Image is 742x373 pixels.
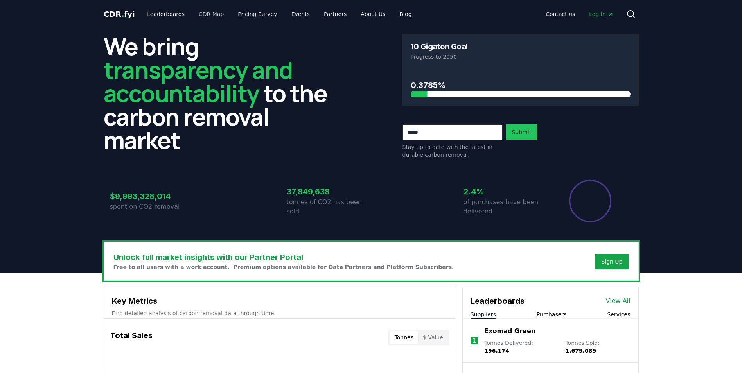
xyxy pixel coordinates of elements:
p: Tonnes Delivered : [484,339,557,355]
button: Purchasers [537,310,567,318]
a: Log in [583,7,620,21]
a: Exomad Green [484,326,535,336]
nav: Main [141,7,418,21]
h3: Unlock full market insights with our Partner Portal [113,251,454,263]
h3: 37,849,638 [287,186,371,197]
button: $ Value [418,331,448,344]
a: View All [606,296,631,306]
span: 1,679,089 [565,348,596,354]
p: 1 [472,336,476,345]
p: tonnes of CO2 has been sold [287,197,371,216]
a: CDR.fyi [104,9,135,20]
a: Sign Up [601,258,622,265]
p: of purchases have been delivered [464,197,548,216]
p: Free to all users with a work account. Premium options available for Data Partners and Platform S... [113,263,454,271]
button: Submit [506,124,538,140]
a: About Us [354,7,392,21]
button: Services [607,310,630,318]
a: Events [285,7,316,21]
p: Progress to 2050 [411,53,631,61]
button: Sign Up [595,254,629,269]
h3: Key Metrics [112,295,448,307]
p: Find detailed analysis of carbon removal data through time. [112,309,448,317]
span: Log in [589,10,613,18]
button: Tonnes [390,331,418,344]
span: transparency and accountability [104,54,293,109]
a: Blog [393,7,418,21]
span: CDR fyi [104,9,135,19]
p: spent on CO2 removal [110,202,194,212]
h3: $9,993,328,014 [110,190,194,202]
span: 196,174 [484,348,509,354]
a: Pricing Survey [232,7,283,21]
h3: 10 Gigaton Goal [411,43,468,50]
a: Contact us [539,7,581,21]
a: Partners [318,7,353,21]
a: CDR Map [192,7,230,21]
nav: Main [539,7,620,21]
div: Percentage of sales delivered [568,179,612,223]
p: Tonnes Sold : [565,339,630,355]
a: Leaderboards [141,7,191,21]
span: . [121,9,124,19]
h3: 0.3785% [411,79,631,91]
h3: Total Sales [110,330,153,345]
h3: Leaderboards [471,295,525,307]
h3: 2.4% [464,186,548,197]
h2: We bring to the carbon removal market [104,34,340,152]
p: Stay up to date with the latest in durable carbon removal. [402,143,503,159]
button: Suppliers [471,310,496,318]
